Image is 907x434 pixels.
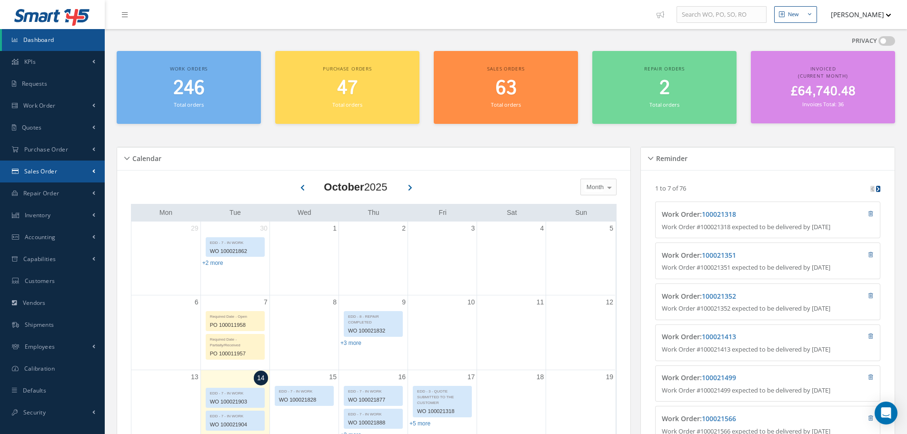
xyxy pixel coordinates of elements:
[662,263,874,273] p: Work Order #100021351 expected to be delivered by [DATE]
[644,65,685,72] span: Repair orders
[117,51,261,124] a: Work orders 246 Total orders
[170,65,208,72] span: Work orders
[396,370,408,384] a: October 16, 2025
[344,417,402,428] div: WO 100021888
[174,101,203,108] small: Total orders
[206,396,264,407] div: WO 100021903
[592,51,737,124] a: Repair orders 2 Total orders
[324,181,364,193] b: October
[662,222,874,232] p: Work Order #100021318 expected to be delivered by [DATE]
[469,222,477,235] a: October 3, 2025
[774,6,817,23] button: New
[24,167,57,175] span: Sales Order
[487,65,524,72] span: Sales orders
[700,292,736,301] span: :
[875,402,897,424] div: Open Intercom Messenger
[437,207,449,219] a: Friday
[788,10,799,19] div: New
[604,370,615,384] a: October 19, 2025
[158,207,174,219] a: Monday
[810,65,836,72] span: Invoiced
[24,58,36,66] span: KPIs
[662,304,874,313] p: Work Order #100021352 expected to be delivered by [DATE]
[700,210,736,219] span: :
[23,36,54,44] span: Dashboard
[206,334,264,348] div: Required Date - Partially/Received
[22,123,42,131] span: Quotes
[275,51,419,124] a: Purchase orders 47 Total orders
[173,75,205,102] span: 246
[852,36,877,46] label: PRIVACY
[477,222,546,295] td: October 4, 2025
[25,233,56,241] span: Accounting
[327,370,339,384] a: October 15, 2025
[434,51,578,124] a: Sales orders 63 Total orders
[400,295,408,309] a: October 9, 2025
[702,414,736,423] a: 100021566
[751,51,895,123] a: Invoiced (Current Month) £64,740.48 Invoices Total: 36
[331,222,339,235] a: October 1, 2025
[491,101,520,108] small: Total orders
[23,255,56,263] span: Capabilities
[573,207,589,219] a: Sunday
[332,101,362,108] small: Total orders
[802,101,843,108] small: Invoices Total: 36
[269,222,339,295] td: October 1, 2025
[655,184,686,192] p: 1 to 7 of 76
[25,211,51,219] span: Inventory
[275,386,333,394] div: EDD - 7 - IN WORK
[23,189,60,197] span: Repair Order
[323,65,372,72] span: Purchase orders
[662,386,874,395] p: Work Order #100021499 expected to be delivered by [DATE]
[344,394,402,405] div: WO 100021877
[408,295,477,370] td: October 10, 2025
[653,151,688,163] h5: Reminder
[608,222,615,235] a: October 5, 2025
[662,415,817,423] h4: Work Order
[130,151,161,163] h5: Calendar
[25,277,55,285] span: Customers
[200,295,269,370] td: October 7, 2025
[202,260,223,266] a: Show 2 more events
[24,364,55,373] span: Calibration
[331,295,339,309] a: October 8, 2025
[23,299,46,307] span: Vendors
[275,394,333,405] div: WO 100021828
[206,348,264,359] div: PO 100011957
[700,251,736,260] span: :
[254,371,268,385] a: October 14, 2025
[505,207,519,219] a: Saturday
[206,411,264,419] div: EDD - 7 - IN WORK
[23,101,56,110] span: Work Order
[206,238,264,246] div: EDD - 7 - IN WORK
[296,207,313,219] a: Wednesday
[324,179,387,195] div: 2025
[206,419,264,430] div: WO 100021904
[408,222,477,295] td: October 3, 2025
[344,386,402,394] div: EDD - 7 - IN WORK
[344,409,402,417] div: EDD - 7 - IN WORK
[659,75,670,102] span: 2
[702,292,736,301] a: 100021352
[23,386,46,394] span: Defaults
[700,414,736,423] span: :
[344,312,402,325] div: EDD - 8 - REPAIR COMPLETED
[258,222,269,235] a: September 30, 2025
[413,406,471,417] div: WO 100021318
[206,388,264,396] div: EDD - 7 - IN WORK
[339,295,408,370] td: October 9, 2025
[604,295,615,309] a: October 12, 2025
[337,75,358,102] span: 47
[413,386,471,406] div: EDD - 3 - QUOTE SUBMITTED TO THE CUSTOMER
[662,374,817,382] h4: Work Order
[662,252,817,260] h4: Work Order
[193,295,200,309] a: October 6, 2025
[189,370,200,384] a: October 13, 2025
[262,295,269,309] a: October 7, 2025
[25,321,54,329] span: Shipments
[538,222,546,235] a: October 4, 2025
[546,222,615,295] td: October 5, 2025
[662,293,817,301] h4: Work Order
[662,211,817,219] h4: Work Order
[702,373,736,382] a: 100021499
